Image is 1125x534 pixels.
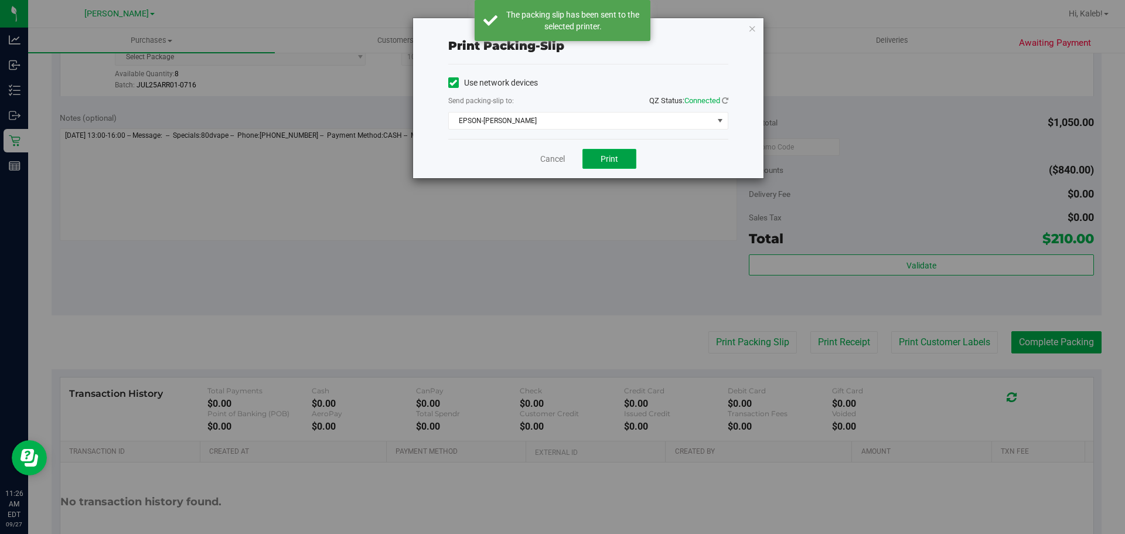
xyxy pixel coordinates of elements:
[449,113,713,129] span: EPSON-[PERSON_NAME]
[504,9,642,32] div: The packing slip has been sent to the selected printer.
[12,440,47,475] iframe: Resource center
[712,113,727,129] span: select
[540,153,565,165] a: Cancel
[448,96,514,106] label: Send packing-slip to:
[684,96,720,105] span: Connected
[582,149,636,169] button: Print
[649,96,728,105] span: QZ Status:
[448,39,564,53] span: Print packing-slip
[601,154,618,164] span: Print
[448,77,538,89] label: Use network devices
